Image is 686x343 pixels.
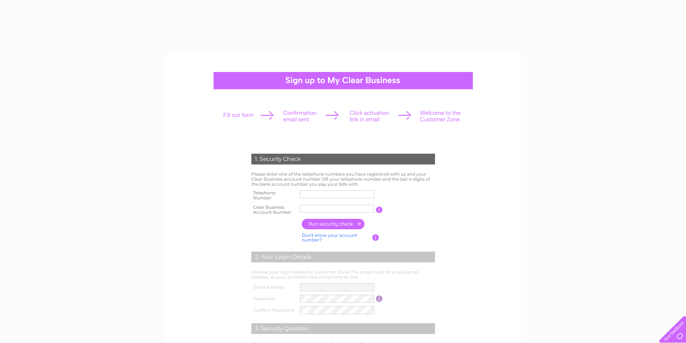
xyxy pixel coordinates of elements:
[250,203,299,217] th: Clear Business Account Number
[250,170,437,188] td: Please enter one of the telephone numbers you have registered with us and your Clear Business acc...
[251,154,435,164] div: 1. Security Check
[372,234,379,241] input: Information
[250,293,299,304] th: Password
[251,252,435,262] div: 2. Your Login Details
[250,188,299,203] th: Telephone Number
[302,233,357,243] a: Don't know your account number?
[250,281,299,293] th: Email Address
[250,268,437,281] td: Choose your login details for Customer Zone. The email must be a valid email address, as your act...
[251,323,435,334] div: 3. Security Question
[376,207,383,213] input: Information
[376,295,383,302] input: Information
[250,304,299,316] th: Confirm Password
